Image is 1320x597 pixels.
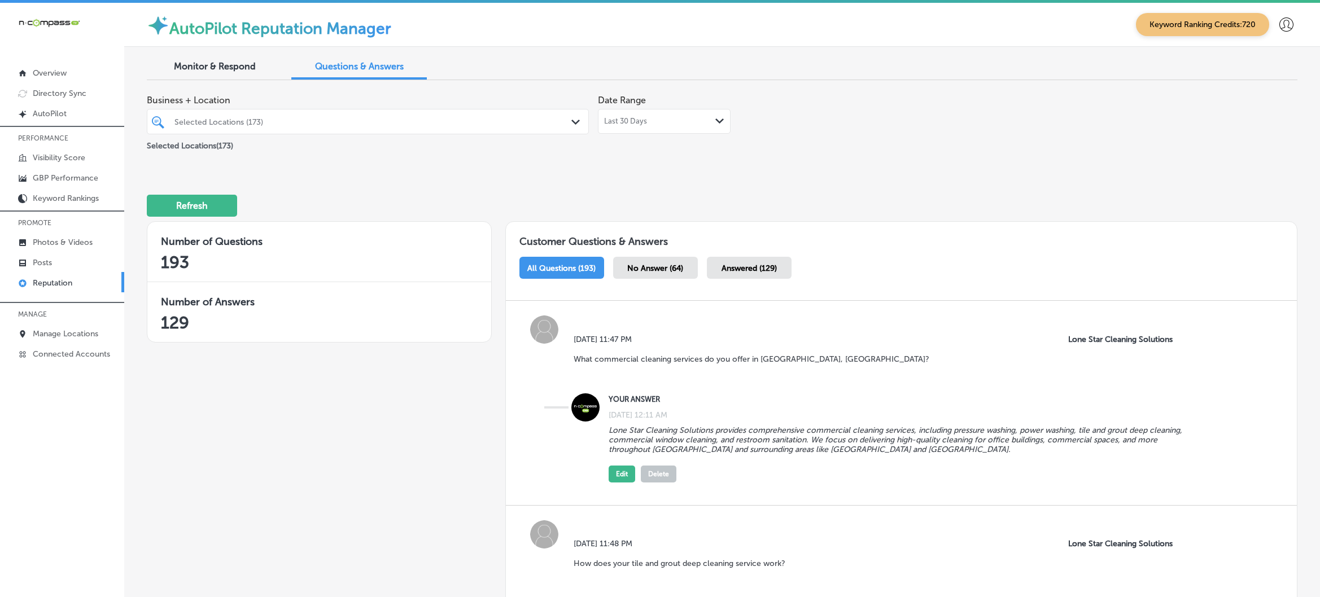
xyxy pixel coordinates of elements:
p: Photos & Videos [33,238,93,247]
p: Lone Star Cleaning Solutions [1068,539,1200,548]
span: No Answer (64) [627,264,683,273]
p: GBP Performance [33,173,98,183]
p: Visibility Score [33,153,85,163]
p: AutoPilot [33,109,67,118]
button: Edit [609,466,635,482]
span: Business + Location [147,95,589,106]
button: Refresh [147,195,237,217]
p: Directory Sync [33,89,86,98]
h3: Number of Answers [161,296,478,308]
h1: Customer Questions & Answers [506,222,1297,252]
button: Delete [641,466,676,482]
p: What commercial cleaning services do you offer in [GEOGRAPHIC_DATA], [GEOGRAPHIC_DATA]? [574,354,929,364]
div: Selected Locations (173) [174,117,572,126]
p: How does your tile and grout deep cleaning service work? [574,559,785,568]
span: Answered (129) [722,264,777,273]
p: Connected Accounts [33,349,110,359]
p: Lone Star Cleaning Solutions provides comprehensive commercial cleaning services, including press... [609,425,1196,454]
h2: 129 [161,313,478,333]
h2: 193 [161,252,478,273]
p: Selected Locations ( 173 ) [147,137,233,151]
label: Date Range [598,95,646,106]
p: Overview [33,68,67,78]
h3: Number of Questions [161,235,478,248]
p: Lone Star Cleaning Solutions [1068,335,1200,344]
label: [DATE] 12:11 AM [609,410,667,420]
span: Last 30 Days [604,117,647,126]
p: Reputation [33,278,72,288]
p: Manage Locations [33,329,98,339]
p: Keyword Rankings [33,194,99,203]
span: All Questions (193) [527,264,596,273]
span: Questions & Answers [315,61,404,72]
span: Monitor & Respond [174,61,256,72]
label: [DATE] 11:48 PM [574,539,794,548]
label: YOUR ANSWER [609,395,1196,403]
span: Keyword Ranking Credits: 720 [1136,13,1269,36]
img: 660ab0bf-5cc7-4cb8-ba1c-48b5ae0f18e60NCTV_CLogo_TV_Black_-500x88.png [18,17,80,28]
img: autopilot-icon [147,14,169,37]
label: [DATE] 11:47 PM [574,335,938,344]
label: AutoPilot Reputation Manager [169,19,391,38]
p: Posts [33,258,52,267]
